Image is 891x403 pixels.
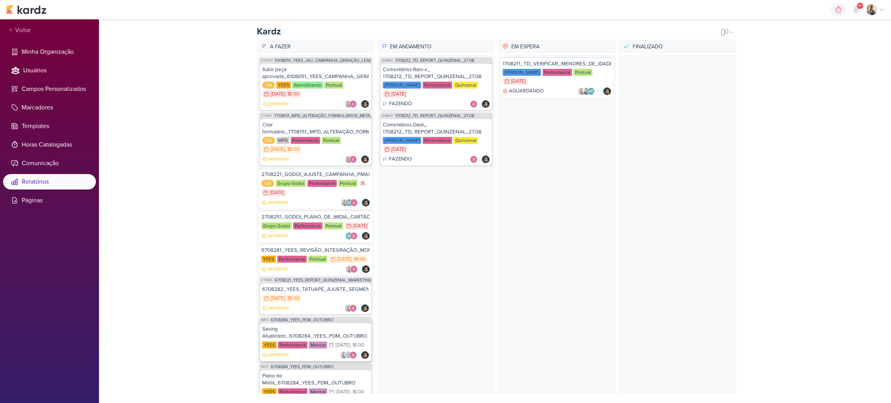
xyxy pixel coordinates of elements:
[268,304,289,312] p: pendente
[349,155,357,163] img: Alessandra Gomes
[350,343,364,348] div: , 18:00
[262,66,369,80] div: Subir peça aprovada_6108051_YEES_CAMPANHA_GERAÇÃO_LEADS
[383,121,490,135] div: Comentários Dash_ 1708212_TD_REPORT_QUINZENAL_27.08
[482,100,490,108] img: Nelito Junior
[260,64,371,110] a: Subir peça aprovada_6108051_YEES_CAMPANHA_GERAÇÃO_LEADS QA YEES Atendimento Pontual [DATE] , 18:0...
[277,256,307,263] div: Performance
[268,265,288,273] p: pendente
[276,180,306,187] div: Grupo Godoi
[285,296,299,301] div: , 18:00
[509,87,544,95] p: AGUARDANDO
[262,286,369,293] div: 6708282_YEES_TATUAPÉ_AJUSTE_SEGMENTAÇÃO_META_ADS
[260,365,269,369] span: IM73
[9,26,12,35] span: <
[260,278,273,282] span: CT1455
[322,137,341,144] div: Pontual
[361,155,369,163] img: Nelito Junior
[260,323,371,361] a: Saving Atualizado_6708284_YEES_PDM_OUTUBRO YEES Performance Mensal [DATE] , 18:00 pendente
[308,256,327,263] div: Pontual
[423,82,452,89] div: Performance
[260,119,371,166] a: Criar formulário_7708151_MPD_ALTERAÇÃO_FORMULÁRIOS_META_ADS QA MPD Performance Pontual [DATE] , 1...
[345,304,352,312] img: Iara Santos
[270,190,284,195] div: [DATE]
[395,58,474,63] a: 1708212_TD_REPORT_QUINZENAL_27.08
[3,118,96,134] li: Templates
[631,41,734,52] p: Finalizado
[340,351,348,359] img: Iara Santos
[345,232,353,240] div: Aline Gimenez Graciano
[3,174,96,190] li: Relatórios
[582,87,590,95] img: Levy Pessoa
[389,100,412,108] p: FAZENDO
[260,283,371,314] a: 6708282_YEES_TATUAPÉ_AJUSTE_SEGMENTAÇÃO_META_ADS [DATE] , 18:00 pendente
[603,87,611,95] img: Nelito Junior
[574,69,592,76] div: Pontual
[361,304,369,312] img: Nelito Junior
[268,351,289,359] p: pendente
[383,137,421,144] div: [PERSON_NAME]
[293,222,323,229] div: Performance
[6,5,46,14] img: kardz.app
[347,234,352,238] p: AG
[3,63,96,78] li: Usuários
[271,365,333,369] a: 6708284_YEES_PDM_OUTUBRO
[361,351,369,359] img: Nelito Junior
[261,222,292,229] div: Grupo Godoi
[383,82,421,89] div: [PERSON_NAME]
[262,326,369,340] div: Saving Atualizado_6708284_YEES_PDM_OUTUBRO
[353,224,367,229] div: [DATE]
[277,137,289,144] div: MPD
[345,199,353,207] div: Aline Gimenez Graciano
[3,155,96,171] li: Comunicação
[350,232,358,240] img: Alessandra Gomes
[3,100,96,115] li: Marcadores
[362,199,370,207] img: Nelito Junior
[324,82,343,89] div: Pontual
[285,147,299,152] div: , 18:00
[345,351,352,359] img: Caroline Traven De Andrade
[423,137,452,144] div: Performance
[261,171,370,178] div: 2708221_GODOI_AJUSTE_CAMPANHA_PMAX_ROBLOX_SABIN
[866,4,877,15] img: Iara Santos
[274,114,381,118] a: 7708151_MPD_ALTERAÇÃO_FORMULÁRIOS_META_ADS
[3,81,96,97] li: Campos Personalizados
[470,155,478,163] img: Alessandra Gomes
[587,87,595,95] div: Aline Gimenez Graciano
[352,257,366,262] div: , 18:00
[260,58,273,63] span: CT1309
[349,304,357,312] img: Alessandra Gomes
[578,87,585,95] img: Iara Santos
[3,193,96,208] li: Páginas
[259,244,372,275] a: 6708281_YEES_REVISÃO_INTEGRAÇÃO_MORADA YEES Performance Pontual [DATE] , 18:00 pendente
[278,342,307,348] div: Performance
[391,92,406,97] div: [DATE]
[262,372,369,386] div: Plano de Mídia_6708284_YEES_PDM_OUTUBRO
[595,88,599,94] span: +1
[350,265,358,273] img: Alessandra Gomes
[395,114,474,118] a: 1708212_TD_REPORT_QUINZENAL_27.08
[259,210,372,242] a: 2708251_GODOI_PLANO_DE_MIDIA_CARTÃO_DE_CREDITO Grupo Godoi Performance Pontual [DATE] pendente AG
[503,69,541,76] div: [PERSON_NAME]
[277,82,291,89] div: YEES
[262,388,277,395] div: YEES
[271,92,285,97] div: [DATE]
[381,64,492,110] a: Comentários Raio-x_ 1708212_TD_REPORT_QUINZENAL_27.08 [PERSON_NAME] Performance Quinzenal [DATE] ...
[275,278,386,282] a: 6708221_YEES_REPORT_QUINZENAL_MARKETING_26.08
[309,342,327,348] div: Mensal
[3,137,96,152] li: Horas Catalogadas
[271,318,333,322] a: 6708284_YEES_PDM_OUTUBRO
[262,82,275,89] div: QA
[309,388,327,395] div: Mensal
[383,66,490,80] div: Comentários Raio-x_ 1708212_TD_REPORT_QUINZENAL_27.08
[511,79,526,84] div: [DATE]
[260,318,269,322] span: IM73
[359,179,367,187] div: Prioridade Alta
[268,100,289,108] p: pendente
[361,100,369,108] img: Nelito Junior
[261,180,274,187] div: QA
[268,155,289,163] p: pendente
[589,90,594,94] p: AG
[257,26,281,38] div: Kardz
[261,256,276,263] div: YEES
[292,82,323,89] div: Atendimento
